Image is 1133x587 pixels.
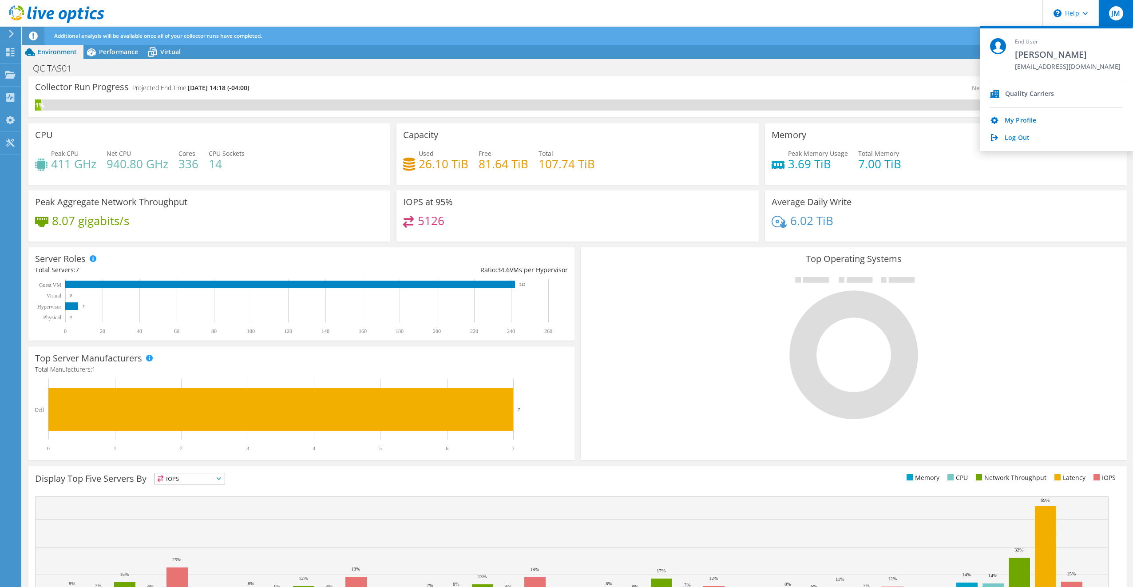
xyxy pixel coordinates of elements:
[790,216,833,226] h4: 6.02 TiB
[69,581,75,586] text: 8%
[284,328,292,334] text: 120
[518,407,520,412] text: 7
[788,149,848,158] span: Peak Memory Usage
[38,48,77,56] span: Environment
[35,365,568,374] h4: Total Manufacturers:
[47,293,62,299] text: Virtual
[418,216,444,226] h4: 5126
[174,328,179,334] text: 60
[132,83,249,93] h4: Projected End Time:
[1091,473,1116,483] li: IOPS
[107,159,168,169] h4: 940.80 GHz
[904,473,939,483] li: Memory
[37,304,61,310] text: Hypervisor
[453,581,460,587] text: 8%
[858,149,899,158] span: Total Memory
[246,445,249,452] text: 3
[301,265,568,275] div: Ratio: VMs per Hypervisor
[1052,473,1085,483] li: Latency
[209,159,245,169] h4: 14
[75,266,79,274] span: 7
[321,328,329,334] text: 140
[248,581,254,586] text: 8%
[657,568,666,573] text: 17%
[772,197,852,207] h3: Average Daily Write
[35,353,142,363] h3: Top Server Manufacturers
[446,445,448,452] text: 6
[114,445,116,452] text: 1
[1005,134,1030,143] a: Log Out
[478,574,487,579] text: 13%
[772,130,806,140] h3: Memory
[945,473,968,483] li: CPU
[35,254,86,264] h3: Server Roles
[35,197,187,207] h3: Peak Aggregate Network Throughput
[539,149,553,158] span: Total
[51,149,79,158] span: Peak CPU
[470,328,478,334] text: 220
[888,576,897,581] text: 12%
[35,100,41,110] div: 1%
[1041,497,1050,503] text: 69%
[209,149,245,158] span: CPU Sockets
[178,159,198,169] h4: 336
[172,557,181,562] text: 25%
[433,328,441,334] text: 200
[83,304,85,309] text: 7
[64,328,67,334] text: 0
[379,445,382,452] text: 5
[99,48,138,56] span: Performance
[419,149,434,158] span: Used
[211,328,217,334] text: 80
[120,571,129,577] text: 15%
[479,159,528,169] h4: 81.64 TiB
[178,149,195,158] span: Cores
[188,83,249,92] span: [DATE] 14:18 (-04:00)
[160,48,181,56] span: Virtual
[988,573,997,578] text: 14%
[299,575,308,581] text: 12%
[539,159,595,169] h4: 107.74 TiB
[974,473,1046,483] li: Network Throughput
[70,293,72,297] text: 0
[836,576,844,582] text: 11%
[35,265,301,275] div: Total Servers:
[784,581,791,587] text: 8%
[359,328,367,334] text: 160
[606,581,612,586] text: 8%
[107,149,131,158] span: Net CPU
[403,130,438,140] h3: Capacity
[530,567,539,572] text: 18%
[519,282,526,287] text: 242
[35,407,44,413] text: Dell
[1067,571,1076,576] text: 15%
[155,473,225,484] span: IOPS
[788,159,848,169] h4: 3.69 TiB
[507,328,515,334] text: 240
[1015,48,1121,60] span: [PERSON_NAME]
[92,365,95,373] span: 1
[51,159,96,169] h4: 411 GHz
[52,216,129,226] h4: 8.07 gigabits/s
[35,130,53,140] h3: CPU
[39,282,61,288] text: Guest VM
[858,159,901,169] h4: 7.00 TiB
[70,315,72,319] text: 0
[247,328,255,334] text: 100
[479,149,491,158] span: Free
[1109,6,1123,20] span: JM
[137,328,142,334] text: 40
[47,445,50,452] text: 0
[29,63,85,73] h1: QCITAS01
[54,32,262,40] span: Additional analysis will be available once all of your collector runs have completed.
[512,445,515,452] text: 7
[351,566,360,571] text: 18%
[1014,547,1023,552] text: 32%
[100,328,105,334] text: 20
[962,572,971,577] text: 14%
[709,575,718,581] text: 12%
[403,197,453,207] h3: IOPS at 95%
[180,445,182,452] text: 2
[497,266,510,274] span: 34.6
[1005,90,1054,99] div: Quality Carriers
